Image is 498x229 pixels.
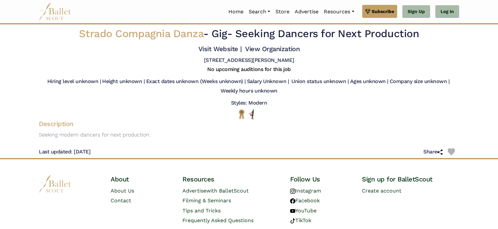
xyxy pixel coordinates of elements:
h5: Last updated: [DATE] [39,149,90,155]
h4: Resources [182,175,280,183]
h4: Description [34,120,464,128]
a: Search [246,5,273,19]
img: facebook logo [290,198,295,204]
h4: About [111,175,172,183]
span: Strado Compagnia Danza [79,27,203,40]
a: YouTube [290,208,317,214]
a: About Us [111,188,134,194]
h5: Exact dates unknown (Weeks unknown) | [146,78,246,85]
h5: Hiring level unknown | [47,78,101,85]
a: View Organization [245,45,300,53]
a: TikTok [290,217,311,223]
h5: Company size unknown | [390,78,449,85]
h5: Height unknown | [102,78,145,85]
a: Frequently Asked Questions [182,217,254,223]
a: Visit Website | [198,45,242,53]
p: Seeking modern dancers for next production. [34,131,464,139]
img: All [249,109,254,120]
h4: Follow Us [290,175,351,183]
a: Advertisewith BalletScout [182,188,249,194]
a: Home [226,5,246,19]
img: youtube logo [290,208,295,214]
img: gem.svg [365,8,370,15]
img: National [238,109,246,119]
h4: Sign up for BalletScout [362,175,459,183]
a: Store [273,5,292,19]
img: logo [39,175,71,193]
a: Log In [435,5,459,18]
h5: Weekly hours unknown [221,88,277,94]
a: Tips and Tricks [182,208,221,214]
a: Instagram [290,188,321,194]
img: tiktok logo [290,218,295,223]
span: Gig [211,27,227,40]
a: Advertise [292,5,321,19]
a: Filming & Seminars [182,197,231,204]
a: Subscribe [362,5,397,18]
a: Create account [362,188,401,194]
h5: Ages unknown | [350,78,388,85]
a: Sign Up [402,5,430,18]
a: Facebook [290,197,320,204]
h2: - - Seeking Dancers for Next Production [75,27,423,41]
h5: [STREET_ADDRESS][PERSON_NAME] [204,57,294,64]
h5: Styles: Modern [231,100,267,107]
h5: Salary Unknown | [247,78,289,85]
h5: Union status unknown | [291,78,349,85]
span: Subscribe [372,8,394,15]
img: Heart [448,148,455,155]
h5: No upcoming auditions for this job [207,66,291,73]
h5: Share [423,149,448,155]
a: Contact [111,197,131,204]
span: with BalletScout [206,188,249,194]
img: instagram logo [290,189,295,194]
a: Resources [321,5,357,19]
